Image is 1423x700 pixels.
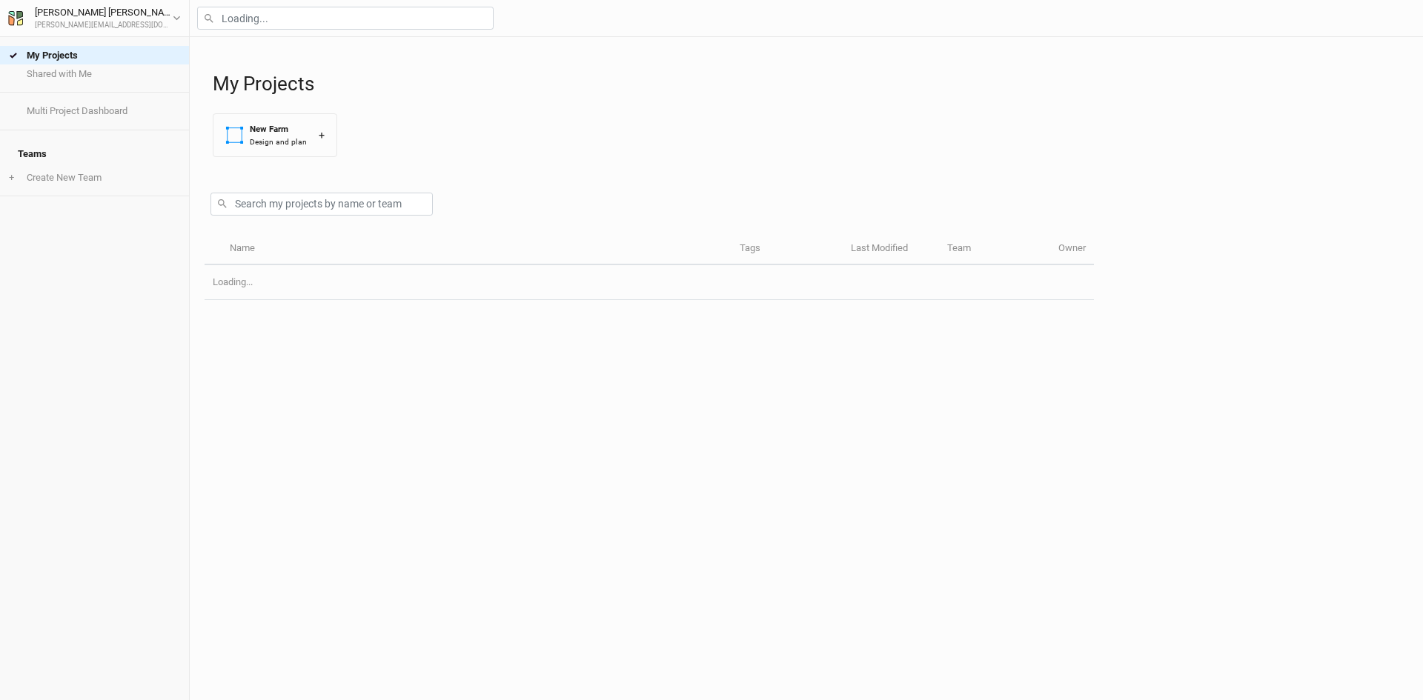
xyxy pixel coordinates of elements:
[1050,233,1094,265] th: Owner
[843,233,939,265] th: Last Modified
[9,139,180,169] h4: Teams
[35,5,173,20] div: [PERSON_NAME] [PERSON_NAME]
[319,127,325,143] div: +
[205,265,1094,300] td: Loading...
[210,193,433,216] input: Search my projects by name or team
[732,233,843,265] th: Tags
[9,172,14,184] span: +
[213,73,1408,96] h1: My Projects
[250,136,307,147] div: Design and plan
[7,4,182,31] button: [PERSON_NAME] [PERSON_NAME][PERSON_NAME][EMAIL_ADDRESS][DOMAIN_NAME]
[939,233,1050,265] th: Team
[213,113,337,157] button: New FarmDesign and plan+
[197,7,494,30] input: Loading...
[35,20,173,31] div: [PERSON_NAME][EMAIL_ADDRESS][DOMAIN_NAME]
[221,233,731,265] th: Name
[250,123,307,136] div: New Farm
